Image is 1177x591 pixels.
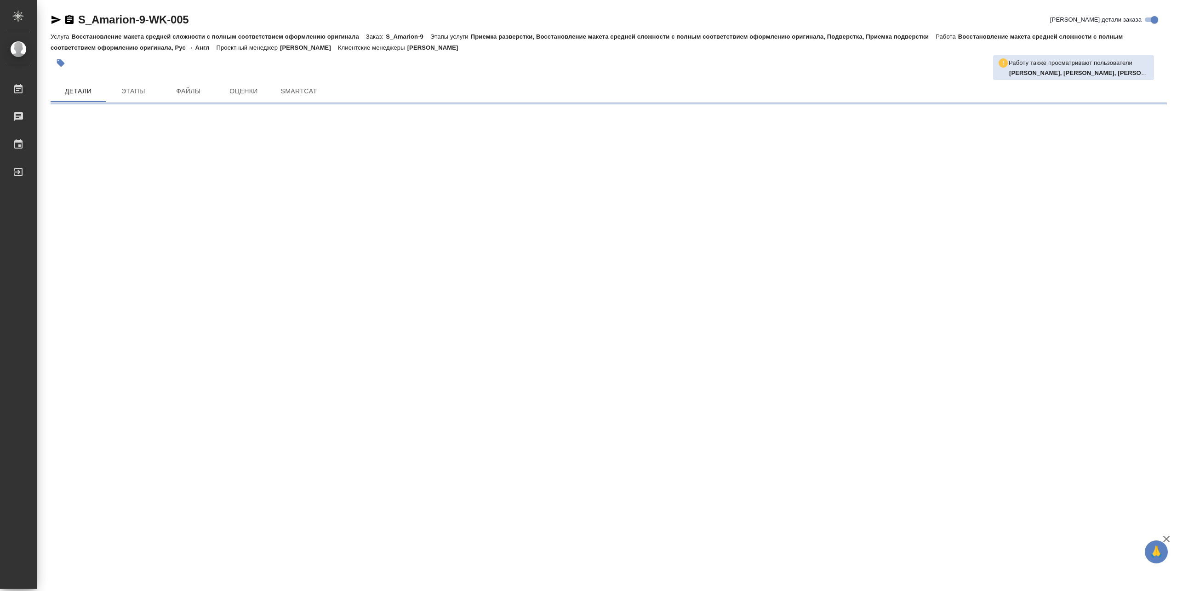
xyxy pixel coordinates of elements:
[111,86,155,97] span: Этапы
[1009,58,1132,68] p: Работу также просматривают пользователи
[51,53,71,73] button: Добавить тэг
[1148,542,1164,562] span: 🙏
[217,44,280,51] p: Проектный менеджер
[1050,15,1142,24] span: [PERSON_NAME] детали заказа
[78,13,189,26] a: S_Amarion-9-WK-005
[338,44,407,51] p: Клиентские менеджеры
[64,14,75,25] button: Скопировать ссылку
[430,33,471,40] p: Этапы услуги
[51,14,62,25] button: Скопировать ссылку для ЯМессенджера
[280,44,338,51] p: [PERSON_NAME]
[471,33,936,40] p: Приемка разверстки, Восстановление макета средней сложности с полным соответствием оформлению ори...
[222,86,266,97] span: Оценки
[386,33,430,40] p: S_Amarion-9
[166,86,211,97] span: Файлы
[366,33,386,40] p: Заказ:
[56,86,100,97] span: Детали
[277,86,321,97] span: SmartCat
[1009,69,1149,78] p: Заборова Александра, Носкова Анна, Крамник Артём
[71,33,366,40] p: Восстановление макета средней сложности с полным соответствием оформлению оригинала
[51,33,71,40] p: Услуга
[407,44,465,51] p: [PERSON_NAME]
[1009,69,1169,76] b: [PERSON_NAME], [PERSON_NAME], [PERSON_NAME]
[936,33,958,40] p: Работа
[1145,540,1168,563] button: 🙏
